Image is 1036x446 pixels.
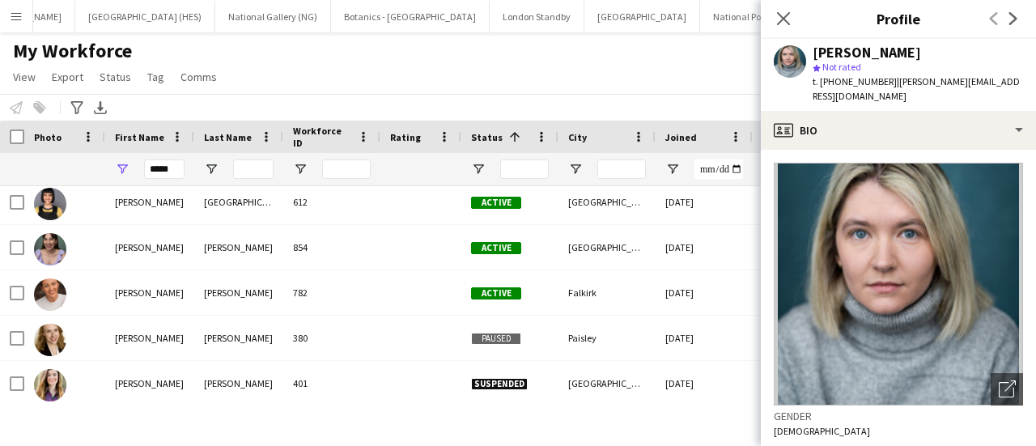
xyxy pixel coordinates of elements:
[471,197,521,209] span: Active
[105,270,194,315] div: [PERSON_NAME]
[584,1,700,32] button: [GEOGRAPHIC_DATA]
[991,373,1023,406] div: Open photos pop-in
[761,8,1036,29] h3: Profile
[665,162,680,176] button: Open Filter Menu
[283,316,380,360] div: 380
[753,270,850,315] div: 436 days
[656,225,753,270] div: [DATE]
[105,225,194,270] div: [PERSON_NAME]
[215,1,331,32] button: National Gallery (NG)
[283,225,380,270] div: 854
[665,131,697,143] span: Joined
[500,159,549,179] input: Status Filter Input
[204,131,252,143] span: Last Name
[813,75,1020,102] span: | [PERSON_NAME][EMAIL_ADDRESS][DOMAIN_NAME]
[6,66,42,87] a: View
[283,361,380,406] div: 401
[34,131,62,143] span: Photo
[656,270,753,315] div: [DATE]
[204,162,219,176] button: Open Filter Menu
[694,159,743,179] input: Joined Filter Input
[558,225,656,270] div: [GEOGRAPHIC_DATA]
[656,180,753,224] div: [DATE]
[45,66,90,87] a: Export
[568,162,583,176] button: Open Filter Menu
[471,131,503,143] span: Status
[558,316,656,360] div: Paisley
[91,98,110,117] app-action-btn: Export XLSX
[13,70,36,84] span: View
[558,180,656,224] div: [GEOGRAPHIC_DATA]
[490,1,584,32] button: London Standby
[700,1,853,32] button: National Portrait Gallery (NPG)
[774,163,1023,406] img: Crew avatar or photo
[293,162,308,176] button: Open Filter Menu
[147,70,164,84] span: Tag
[115,131,164,143] span: First Name
[34,369,66,401] img: Sarah Deane
[52,70,83,84] span: Export
[100,70,131,84] span: Status
[774,425,870,437] span: [DEMOGRAPHIC_DATA]
[194,316,283,360] div: [PERSON_NAME]
[774,409,1023,423] h3: Gender
[656,361,753,406] div: [DATE]
[293,125,351,149] span: Workforce ID
[753,225,850,270] div: 15 days
[13,39,132,63] span: My Workforce
[656,316,753,360] div: [DATE]
[813,75,897,87] span: t. [PHONE_NUMBER]
[93,66,138,87] a: Status
[75,1,215,32] button: [GEOGRAPHIC_DATA] (HES)
[194,225,283,270] div: [PERSON_NAME]
[194,361,283,406] div: [PERSON_NAME]
[67,98,87,117] app-action-btn: Advanced filters
[813,45,921,60] div: [PERSON_NAME]
[597,159,646,179] input: City Filter Input
[558,270,656,315] div: Falkirk
[471,333,521,345] span: Paused
[753,361,850,406] div: 1,392 days
[174,66,223,87] a: Comms
[471,287,521,299] span: Active
[34,188,66,220] img: Sarah Seville
[141,66,171,87] a: Tag
[34,278,66,311] img: Sarah-Marie Maxwell
[283,180,380,224] div: 612
[471,162,486,176] button: Open Filter Menu
[105,361,194,406] div: [PERSON_NAME]
[180,70,217,84] span: Comms
[105,316,194,360] div: [PERSON_NAME]
[753,316,850,360] div: 1,510 days
[105,180,194,224] div: [PERSON_NAME]
[390,131,421,143] span: Rating
[471,378,528,390] span: Suspended
[568,131,587,143] span: City
[822,61,861,73] span: Not rated
[761,111,1036,150] div: Bio
[194,270,283,315] div: [PERSON_NAME]
[194,180,283,224] div: [GEOGRAPHIC_DATA]
[34,324,66,356] img: Sarah Meikle
[322,159,371,179] input: Workforce ID Filter Input
[233,159,274,179] input: Last Name Filter Input
[283,270,380,315] div: 782
[558,361,656,406] div: [GEOGRAPHIC_DATA]
[331,1,490,32] button: Botanics - [GEOGRAPHIC_DATA]
[115,162,129,176] button: Open Filter Menu
[471,242,521,254] span: Active
[34,233,66,265] img: Sarah Sinizer-Hopkins
[144,159,185,179] input: First Name Filter Input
